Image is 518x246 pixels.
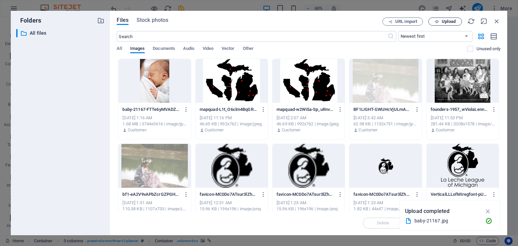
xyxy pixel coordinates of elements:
[200,121,264,127] div: 46.69 KB | 992x762 | image/jpeg
[353,191,411,197] p: favicon-MC0Do7ATsur3lZhqEZXhaA.png
[353,121,418,127] div: 62.98 KB | 1132x751 | image/jpeg
[353,115,418,121] div: [DATE] 3:42 AM
[277,200,341,206] div: [DATE] 1:23 AM
[122,200,186,206] div: [DATE] 1:51 AM
[222,44,235,54] span: Vector
[428,18,462,26] button: Upload
[382,18,423,26] button: URL import
[477,46,500,52] p: Displays only files that are not in use on the website. Files added during this session can still...
[431,121,495,127] div: 281.44 KB | 2008x1578 | image/jpeg
[122,115,186,121] div: [DATE] 1:16 AM
[243,44,254,54] span: Other
[353,206,418,212] div: 1.82 KB | 44x47 | image/png
[358,127,377,133] p: Customer
[117,44,122,54] span: All
[122,206,186,212] div: 110.38 KB | 1107x733 | image/jpeg
[183,44,194,54] span: Audio
[405,207,450,216] p: Upload completed
[414,217,480,225] div: baby-21167.jpg
[277,115,341,121] div: [DATE] 2:07 AM
[200,115,264,121] div: [DATE] 11:16 PM
[353,106,411,113] p: BF1LIGHT-GWUHcVjULmAEZIuBU1YtKA.jpg
[442,20,456,24] span: Upload
[277,121,341,127] div: 46.69 KB | 992x762 | image/jpeg
[16,16,41,25] p: Folders
[353,200,418,206] div: [DATE] 1:23 AM
[205,127,224,133] p: Customer
[200,200,264,206] div: [DATE] 12:31 AM
[277,206,341,212] div: 15.96 KB | 196x196 | image/png
[200,206,264,212] div: 15.96 KB | 196x196 | image/png
[122,121,186,127] div: 1.68 MB | 3744x5616 | image/jpeg
[122,191,180,197] p: bf1-eA2V9vAPbZcrGZPGHJ1BZQ.jpg
[436,127,455,133] p: Customer
[200,191,258,197] p: favicon-MC0Do7ATsur3lZhqEZXhaA-F-xdJJ2tSszEfJSeint3Tw.png
[128,127,147,133] p: Customer
[277,191,335,197] p: favicon-MC0Do7ATsur3lZhqEZXhaA-QINBnz5kL7pR90J11Kzweg.png
[200,106,258,113] p: mapquad-L1t_O6clm4BqGRUf0LHYng.jpg
[117,16,128,24] span: Files
[467,18,475,25] i: Reload
[203,44,213,54] span: Video
[122,106,180,113] p: baby-21167-FTTe6yMVADZF_DyihEaD0w.jpg
[282,127,300,133] p: Customer
[153,44,175,54] span: Documents
[137,16,168,24] span: Stock photos
[97,17,105,24] i: Create new folder
[431,106,489,113] p: founders-1957_wViolaLennon-5qJHR7hBqzzNqwXXl7Fbig.jpg
[30,29,92,37] p: All files
[480,18,488,25] i: Minimize
[431,191,489,197] p: VerticalLLLofMIregfont-pUGJeHPK5POcP_9uAoKuNA.png
[431,200,495,206] div: [DATE] 1:20 AM
[16,29,18,37] div: ​
[395,20,417,24] span: URL import
[277,106,335,113] p: mapquad-w2Wi5a-Sp_uRnvu9-gop_A.jpg
[431,115,495,121] div: [DATE] 11:53 PM
[117,31,387,42] input: Search
[493,18,500,25] i: Close
[130,44,145,54] span: Images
